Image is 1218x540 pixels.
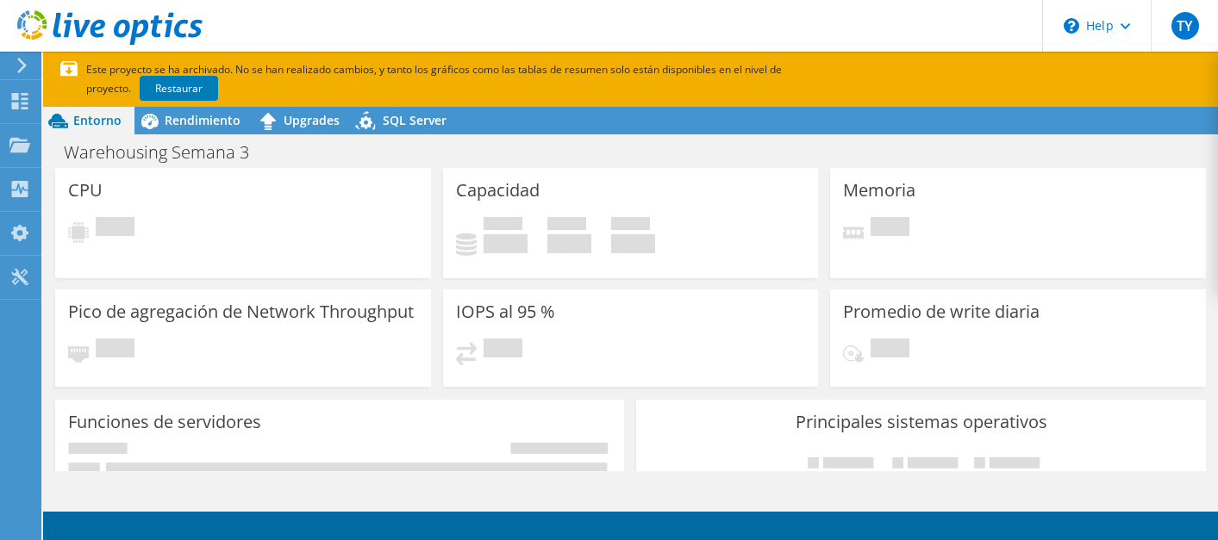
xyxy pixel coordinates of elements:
[1064,18,1079,34] svg: \n
[547,234,591,253] h4: 0 GiB
[56,143,276,162] h1: Warehousing Semana 3
[383,112,447,128] span: SQL Server
[456,181,540,200] h3: Capacidad
[456,302,555,321] h3: IOPS al 95 %
[611,234,655,253] h4: 0 GiB
[60,60,905,98] p: Este proyecto se ha archivado. No se han realizado cambios, y tanto los gráficos como las tablas ...
[484,217,522,234] span: Used
[484,338,522,362] span: Pendiente
[547,217,586,234] span: Libre
[843,181,915,200] h3: Memoria
[1171,12,1199,40] span: TY
[649,413,1192,431] h3: Principales sistemas operativos
[484,234,528,253] h4: 0 GiB
[871,217,909,240] span: Pendiente
[73,112,122,128] span: Entorno
[68,302,414,321] h3: Pico de agregación de Network Throughput
[68,181,103,200] h3: CPU
[611,217,650,234] span: Total
[140,76,218,101] a: Restaurar
[284,112,340,128] span: Upgrades
[68,413,261,431] h3: Funciones de servidores
[96,338,134,362] span: Pendiente
[165,112,240,128] span: Rendimiento
[871,338,909,362] span: Pendiente
[96,217,134,240] span: Pendiente
[843,302,1040,321] h3: Promedio de write diaria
